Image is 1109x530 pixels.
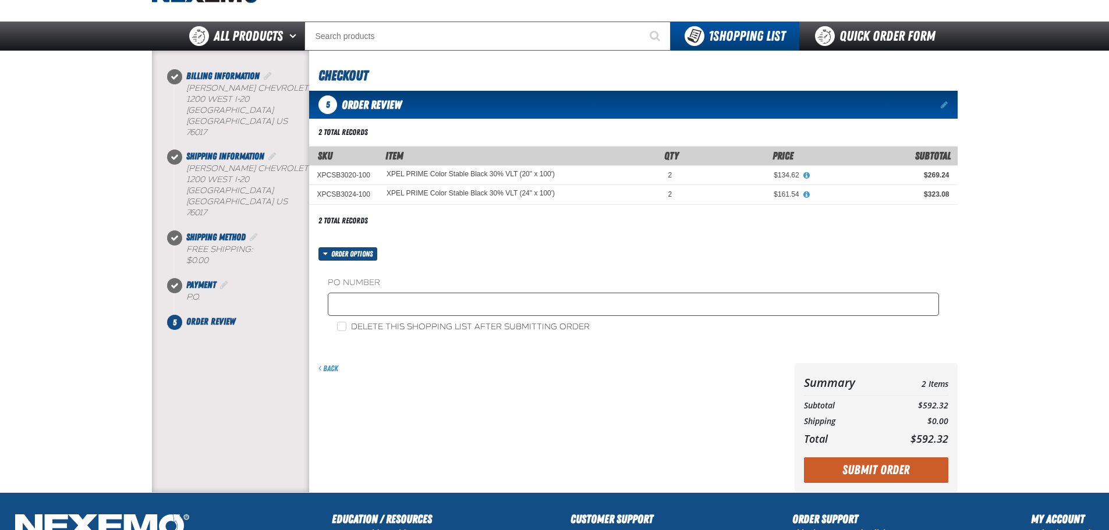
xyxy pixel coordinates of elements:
[218,279,230,290] a: Edit Payment
[186,83,309,93] span: [PERSON_NAME] Chevrolet
[175,230,309,278] li: Shipping Method. Step 3 of 5. Completed
[328,278,939,289] label: PO Number
[915,150,951,162] span: Subtotal
[708,28,785,44] span: Shopping List
[175,315,309,329] li: Order Review. Step 5 of 5. Not Completed
[186,197,274,207] span: [GEOGRAPHIC_DATA]
[337,322,590,333] label: Delete this shopping list after submitting order
[792,510,892,528] h2: Order Support
[318,247,378,261] button: Order options
[642,22,671,51] button: Start Searching
[337,322,346,331] input: Delete this shopping list after submitting order
[571,510,653,528] h2: Customer Support
[318,150,332,162] a: SKU
[186,232,246,243] span: Shipping Method
[318,215,368,226] div: 2 total records
[186,127,207,137] bdo: 76017
[186,151,264,162] span: Shipping Information
[186,163,309,173] span: [PERSON_NAME] Chevrolet
[309,166,378,185] td: XPCSB3020-100
[166,69,309,329] nav: Checkout steps. Current step is Order Review. Step 5 of 5
[186,186,274,195] span: [GEOGRAPHIC_DATA]
[186,292,309,303] div: P.O.
[318,95,337,114] span: 5
[1031,510,1097,528] h2: My Account
[816,190,949,199] div: $323.08
[186,70,260,81] span: Billing Information
[309,185,378,204] td: XPCSB3024-100
[175,69,309,150] li: Billing Information. Step 1 of 5. Completed
[186,208,207,218] bdo: 76017
[167,315,182,330] span: 5
[671,22,799,51] button: You have 1 Shopping List. Open to view details
[186,255,208,265] strong: $0.00
[799,22,957,51] a: Quick Order Form
[267,151,278,162] a: Edit Shipping Information
[688,190,799,199] div: $161.54
[668,190,672,198] span: 2
[799,190,814,200] button: View All Prices for XPEL PRIME Color Stable Black 30% VLT (24" x 100')
[941,101,949,109] a: Edit items
[186,94,249,104] span: 1200 West I-20
[285,22,304,51] button: Open All Products pages
[332,510,432,528] h2: Education / Resources
[708,28,713,44] strong: 1
[804,429,887,448] th: Total
[342,98,402,112] span: Order Review
[175,150,309,230] li: Shipping Information. Step 2 of 5. Completed
[887,398,948,414] td: $592.32
[910,432,948,446] span: $592.32
[186,316,235,327] span: Order Review
[773,150,793,162] span: Price
[214,26,283,47] span: All Products
[248,232,260,243] a: Edit Shipping Method
[186,279,216,290] span: Payment
[804,414,887,429] th: Shipping
[262,70,274,81] a: Edit Billing Information
[331,247,377,261] span: Order options
[385,150,403,162] span: Item
[387,190,555,198] : XPEL PRIME Color Stable Black 30% VLT (24" x 100')
[887,414,948,429] td: $0.00
[186,244,309,266] div: Free Shipping:
[276,116,288,126] span: US
[816,170,949,180] div: $269.24
[304,22,671,51] input: Search
[276,197,288,207] span: US
[186,116,274,126] span: [GEOGRAPHIC_DATA]
[318,364,338,373] a: Back
[186,175,249,184] span: 1200 West I-20
[887,372,948,393] td: 2 Items
[804,457,948,483] button: Submit Order
[387,170,555,179] : XPEL PRIME Color Stable Black 30% VLT (20" x 100')
[175,278,309,315] li: Payment. Step 4 of 5. Completed
[668,171,672,179] span: 2
[804,398,887,414] th: Subtotal
[186,105,274,115] span: [GEOGRAPHIC_DATA]
[318,127,368,138] div: 2 total records
[688,170,799,180] div: $134.62
[804,372,887,393] th: Summary
[799,170,814,181] button: View All Prices for XPEL PRIME Color Stable Black 30% VLT (20" x 100')
[664,150,679,162] span: Qty
[318,67,368,84] span: Checkout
